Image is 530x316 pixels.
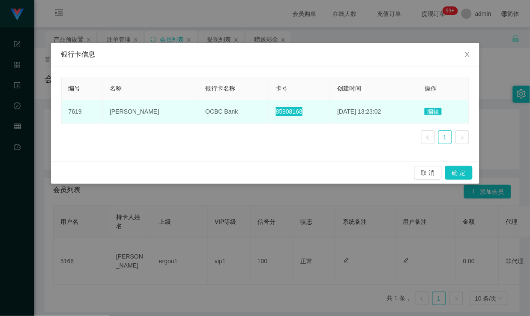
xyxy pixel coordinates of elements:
[205,108,238,115] span: OCBC Bank
[438,130,452,144] li: 1
[414,166,442,180] button: 取 消
[276,108,302,115] span: 85908168
[276,85,288,92] span: 卡号
[421,130,435,144] li: 上一页
[455,43,479,67] button: Close
[69,85,81,92] span: 编号
[110,108,159,115] span: [PERSON_NAME]
[445,166,473,180] button: 确 定
[61,50,469,59] div: 银行卡信息
[330,100,418,123] td: [DATE] 13:23:02
[425,85,437,92] span: 操作
[464,51,471,58] i: 图标: close
[337,85,361,92] span: 创建时间
[460,135,465,140] i: 图标: right
[425,108,442,115] span: 编辑
[439,131,452,144] a: 1
[205,85,235,92] span: 银行卡名称
[110,85,122,92] span: 名称
[425,135,431,140] i: 图标: left
[455,130,469,144] li: 下一页
[62,100,103,123] td: 7619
